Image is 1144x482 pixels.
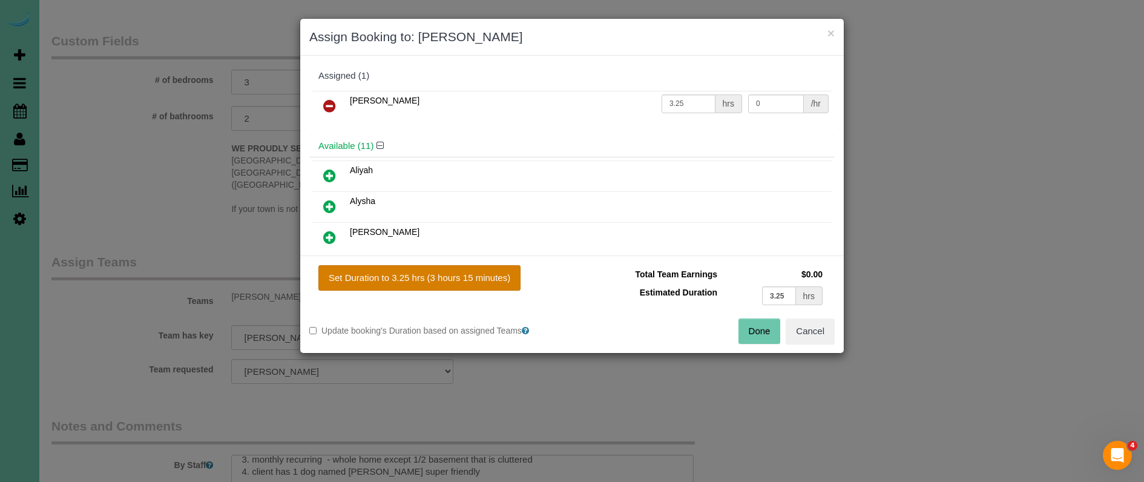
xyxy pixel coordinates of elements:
div: Assigned (1) [318,71,826,81]
span: 4 [1128,441,1137,451]
button: Cancel [786,319,835,344]
span: [PERSON_NAME] [350,227,419,237]
iframe: Intercom live chat [1103,441,1132,470]
button: Done [738,319,781,344]
div: hrs [796,286,823,305]
span: [PERSON_NAME] [350,96,419,105]
div: hrs [715,94,742,113]
h4: Available (11) [318,141,826,151]
td: Total Team Earnings [581,265,720,283]
span: Estimated Duration [640,288,717,297]
span: Aliyah [350,165,373,175]
h3: Assign Booking to: [PERSON_NAME] [309,28,835,46]
label: Update booking's Duration based on assigned Teams [309,325,563,337]
button: × [827,27,835,39]
td: $0.00 [720,265,826,283]
button: Set Duration to 3.25 hrs (3 hours 15 minutes) [318,265,521,291]
input: Update booking's Duration based on assigned Teams [309,327,317,334]
div: /hr [804,94,829,113]
span: Alysha [350,196,375,206]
